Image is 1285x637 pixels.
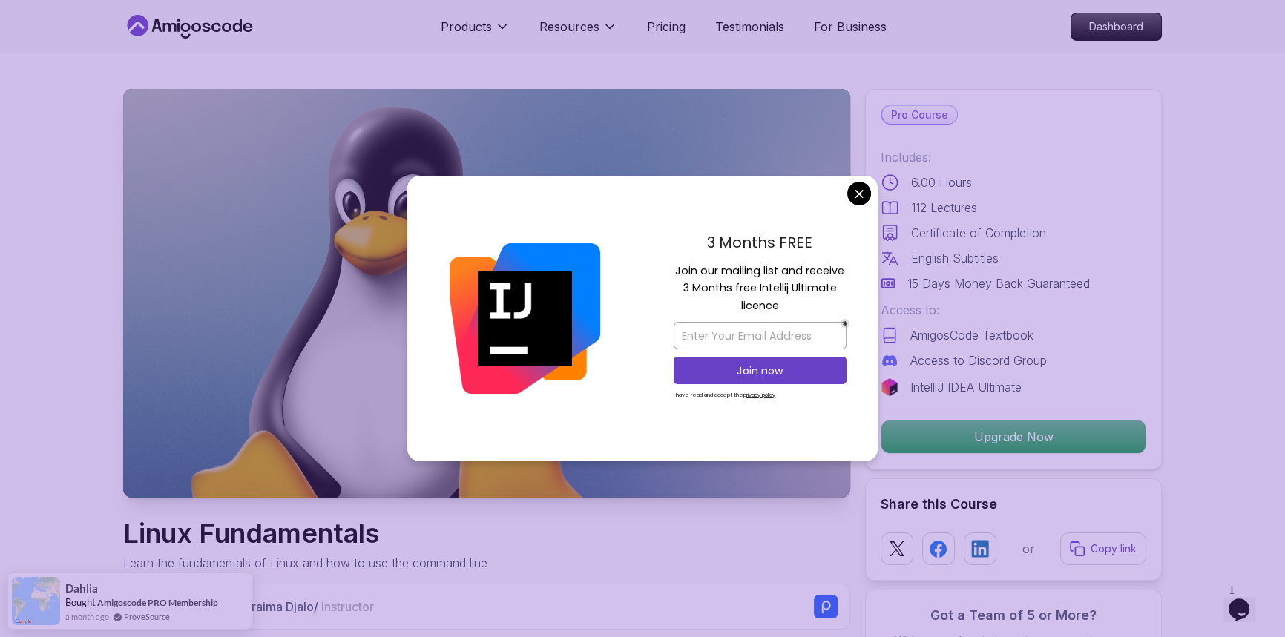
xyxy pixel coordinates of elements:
[123,518,487,548] h1: Linux Fundamentals
[881,420,1146,454] button: Upgrade Now
[881,605,1146,626] h3: Got a Team of 5 or More?
[911,174,972,191] p: 6.00 Hours
[814,18,887,36] a: For Business
[907,274,1090,292] p: 15 Days Money Back Guaranteed
[910,326,1033,344] p: AmigosCode Textbook
[65,610,109,623] span: a month ago
[881,301,1146,319] p: Access to:
[321,599,374,614] span: Instructor
[441,18,492,36] p: Products
[441,18,510,47] button: Products
[539,18,599,36] p: Resources
[881,378,898,396] img: jetbrains logo
[910,351,1047,369] p: Access to Discord Group
[647,18,686,36] a: Pricing
[1022,540,1035,558] p: or
[1071,13,1161,40] p: Dashboard
[539,18,617,47] button: Resources
[911,199,977,217] p: 112 Lectures
[1071,13,1162,41] a: Dashboard
[910,378,1022,396] p: IntelliJ IDEA Ultimate
[1223,578,1270,622] iframe: chat widget
[1091,541,1137,556] p: Copy link
[911,249,999,267] p: English Subtitles
[881,420,1146,453] p: Upgrade Now
[97,597,218,608] a: Amigoscode PRO Membership
[881,494,1146,515] h2: Share this Course
[165,598,374,615] p: Mama Samba Braima Djalo /
[65,596,96,608] span: Bought
[882,106,957,124] p: Pro Course
[911,224,1046,242] p: Certificate of Completion
[881,148,1146,166] p: Includes:
[715,18,784,36] a: Testimonials
[65,582,98,595] span: Dahlia
[12,577,60,625] img: provesource social proof notification image
[1060,532,1146,565] button: Copy link
[123,554,487,572] p: Learn the fundamentals of Linux and how to use the command line
[124,610,170,623] a: ProveSource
